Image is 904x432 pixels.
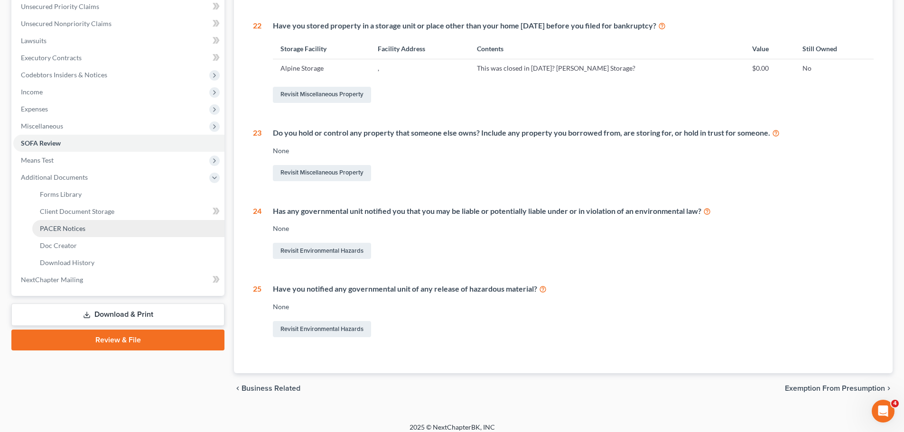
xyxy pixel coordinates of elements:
span: Means Test [21,156,54,164]
div: 22 [253,20,261,105]
div: None [273,146,874,156]
a: NextChapter Mailing [13,271,224,288]
a: Revisit Environmental Hazards [273,321,371,337]
span: Unsecured Priority Claims [21,2,99,10]
span: Codebtors Insiders & Notices [21,71,107,79]
a: Client Document Storage [32,203,224,220]
span: Unsecured Nonpriority Claims [21,19,112,28]
td: Alpine Storage [273,59,370,77]
span: Doc Creator [40,241,77,249]
span: Expenses [21,105,48,113]
td: This was closed in [DATE]? [PERSON_NAME] Storage? [469,59,745,77]
a: PACER Notices [32,220,224,237]
span: Client Document Storage [40,207,114,215]
th: Still Owned [795,38,874,59]
span: Executory Contracts [21,54,82,62]
span: Forms Library [40,190,82,198]
span: SOFA Review [21,139,61,147]
a: Unsecured Nonpriority Claims [13,15,224,32]
a: Doc Creator [32,237,224,254]
iframe: Intercom live chat [872,400,895,423]
div: None [273,302,874,312]
a: SOFA Review [13,135,224,152]
th: Storage Facility [273,38,370,59]
td: , [370,59,469,77]
div: 23 [253,128,261,183]
a: Revisit Miscellaneous Property [273,165,371,181]
span: Additional Documents [21,173,88,181]
div: Have you notified any governmental unit of any release of hazardous material? [273,284,874,294]
span: Business Related [242,385,300,392]
span: Lawsuits [21,37,47,45]
th: Value [745,38,795,59]
a: Download & Print [11,303,224,326]
span: 4 [891,400,899,407]
a: Revisit Miscellaneous Property [273,87,371,103]
th: Contents [469,38,745,59]
div: Do you hold or control any property that someone else owns? Include any property you borrowed fro... [273,128,874,138]
span: Income [21,88,43,96]
div: 24 [253,206,261,261]
div: Has any governmental unit notified you that you may be liable or potentially liable under or in v... [273,206,874,217]
div: 25 [253,284,261,339]
span: Download History [40,258,94,267]
span: Exemption from Presumption [785,385,885,392]
button: chevron_left Business Related [234,385,300,392]
td: $0.00 [745,59,795,77]
a: Download History [32,254,224,271]
span: PACER Notices [40,224,85,232]
a: Executory Contracts [13,49,224,66]
span: NextChapter Mailing [21,276,83,284]
a: Forms Library [32,186,224,203]
button: Exemption from Presumption chevron_right [785,385,893,392]
span: Miscellaneous [21,122,63,130]
td: No [795,59,874,77]
div: None [273,224,874,233]
a: Revisit Environmental Hazards [273,243,371,259]
i: chevron_left [234,385,242,392]
a: Lawsuits [13,32,224,49]
i: chevron_right [885,385,893,392]
div: Have you stored property in a storage unit or place other than your home [DATE] before you filed ... [273,20,874,31]
th: Facility Address [370,38,469,59]
a: Review & File [11,330,224,350]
